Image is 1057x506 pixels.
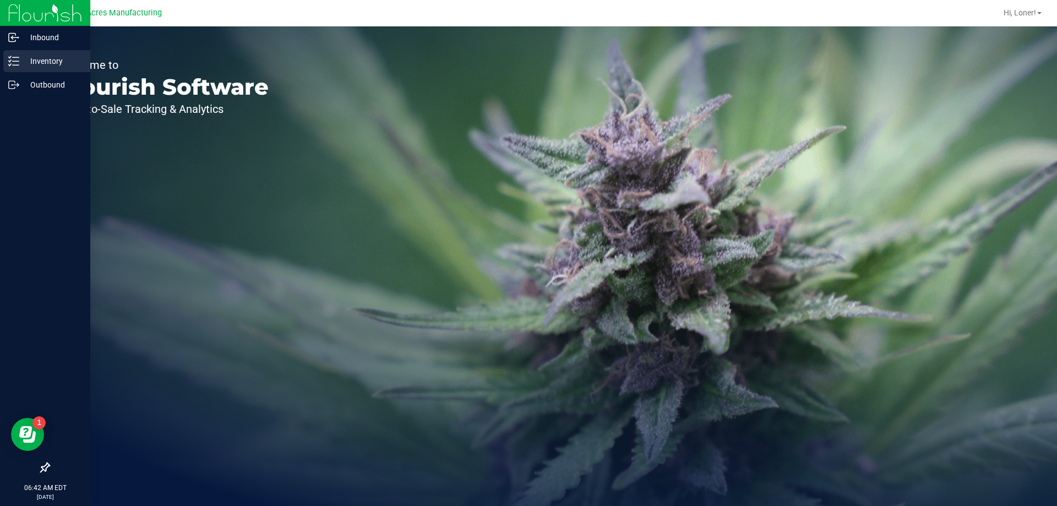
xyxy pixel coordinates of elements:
[8,79,19,90] inline-svg: Outbound
[19,55,85,68] p: Inventory
[11,418,44,451] iframe: Resource center
[8,56,19,67] inline-svg: Inventory
[63,8,162,18] span: Green Acres Manufacturing
[5,483,85,493] p: 06:42 AM EDT
[59,76,269,98] p: Flourish Software
[1004,8,1036,17] span: Hi, Loner!
[19,31,85,44] p: Inbound
[8,32,19,43] inline-svg: Inbound
[59,59,269,70] p: Welcome to
[59,104,269,115] p: Seed-to-Sale Tracking & Analytics
[19,78,85,91] p: Outbound
[5,493,85,501] p: [DATE]
[32,416,46,429] iframe: Resource center unread badge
